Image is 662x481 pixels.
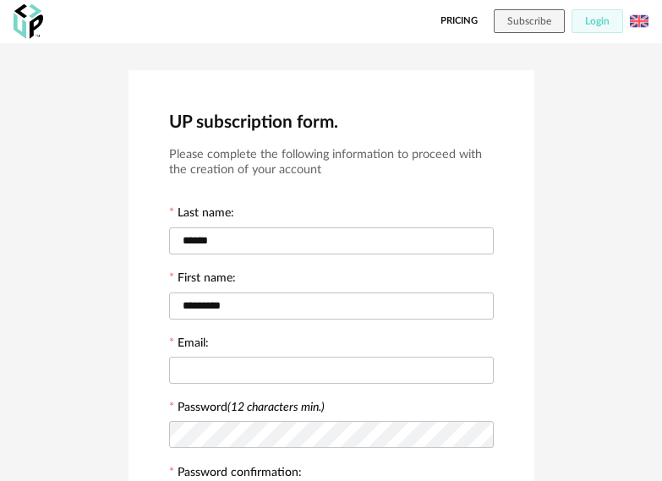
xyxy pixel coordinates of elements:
label: Password [178,402,325,413]
label: Email: [169,337,209,353]
img: us [630,12,648,30]
h2: UP subscription form. [169,111,494,134]
label: Last name: [169,207,234,222]
button: Login [572,9,623,33]
button: Subscribe [494,9,565,33]
i: (12 characters min.) [227,402,325,413]
span: Subscribe [507,16,551,26]
label: First name: [169,272,236,287]
h3: Please complete the following information to proceed with the creation of your account [169,147,494,178]
span: Login [585,16,610,26]
a: Pricing [440,9,478,33]
img: OXP [14,4,43,39]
